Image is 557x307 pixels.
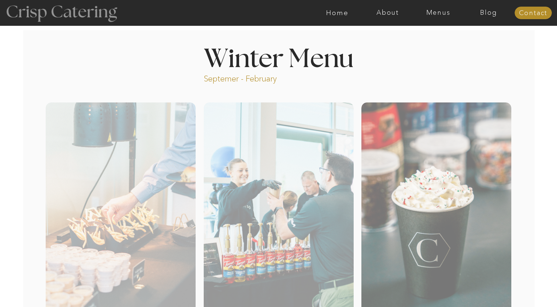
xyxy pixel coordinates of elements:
[176,46,381,68] h1: Winter Menu
[413,9,463,17] a: Menus
[312,9,362,17] a: Home
[463,9,514,17] a: Blog
[204,73,305,82] p: Septemer - February
[515,10,552,17] a: Contact
[362,9,413,17] a: About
